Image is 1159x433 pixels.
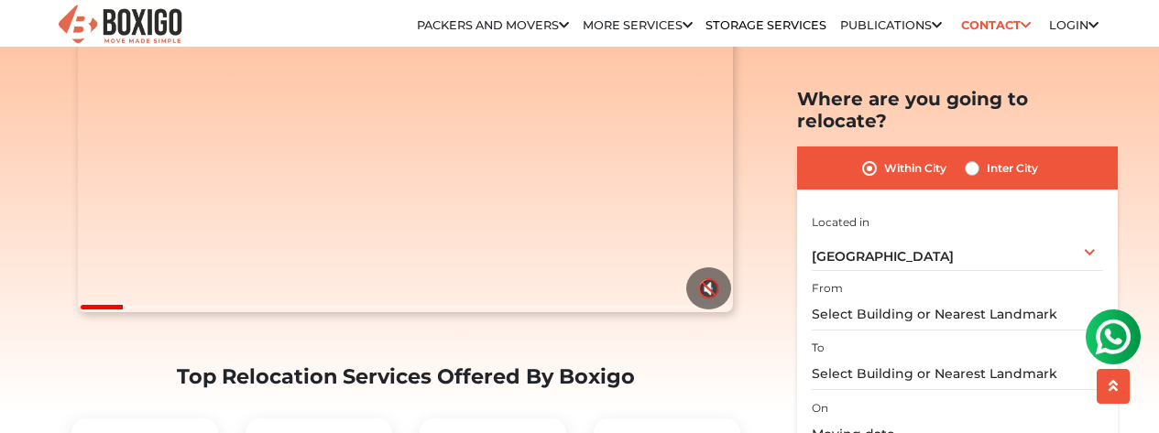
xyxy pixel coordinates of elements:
a: More services [583,18,693,32]
a: Packers and Movers [417,18,569,32]
label: Inter City [987,157,1038,179]
input: Select Building or Nearest Landmark [812,358,1103,390]
input: Select Building or Nearest Landmark [812,298,1103,330]
a: Storage Services [705,18,826,32]
a: Login [1049,18,1099,32]
a: Publications [840,18,942,32]
label: To [812,340,825,356]
a: Contact [955,11,1036,39]
label: Within City [884,157,946,179]
label: From [812,280,843,297]
label: On [812,400,828,417]
img: whatsapp-icon.svg [18,18,55,55]
h2: Where are you going to relocate? [797,88,1118,132]
h2: Top Relocation Services Offered By Boxigo [71,364,740,389]
img: Boxigo [56,3,184,48]
button: 🔇 [686,267,731,309]
button: scroll up [1097,369,1130,404]
span: [GEOGRAPHIC_DATA] [812,248,954,265]
label: Located in [812,213,869,230]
